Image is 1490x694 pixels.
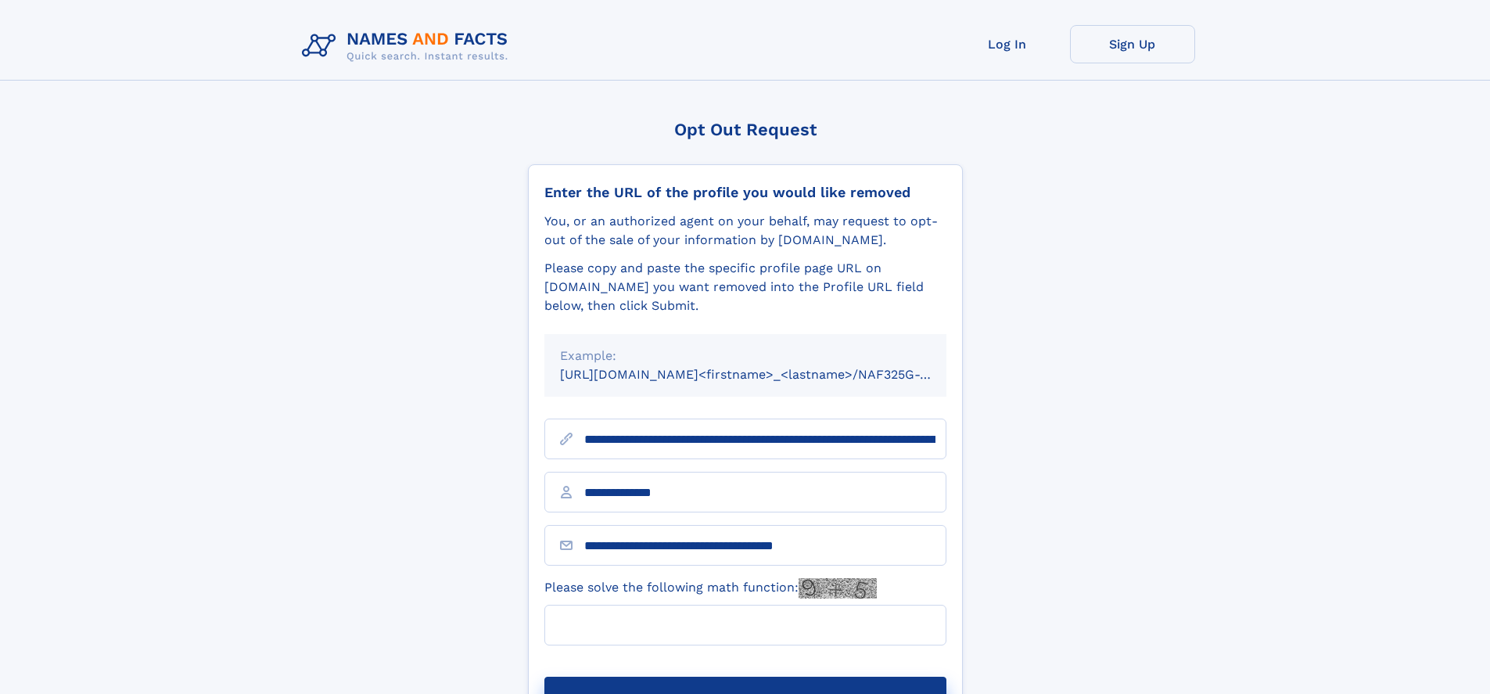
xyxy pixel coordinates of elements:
[544,184,946,201] div: Enter the URL of the profile you would like removed
[560,347,931,365] div: Example:
[544,578,877,599] label: Please solve the following math function:
[544,259,946,315] div: Please copy and paste the specific profile page URL on [DOMAIN_NAME] you want removed into the Pr...
[945,25,1070,63] a: Log In
[544,212,946,250] div: You, or an authorized agent on your behalf, may request to opt-out of the sale of your informatio...
[1070,25,1195,63] a: Sign Up
[296,25,521,67] img: Logo Names and Facts
[528,120,963,139] div: Opt Out Request
[560,367,976,382] small: [URL][DOMAIN_NAME]<firstname>_<lastname>/NAF325G-xxxxxxxx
